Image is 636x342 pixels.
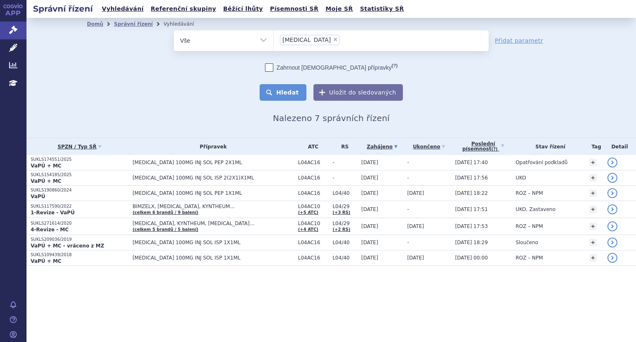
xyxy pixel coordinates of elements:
[298,160,328,165] span: L04AC16
[31,243,104,249] strong: VaPÚ + MC - vráceno z MZ
[31,141,128,153] a: SPZN / Typ SŘ
[361,223,378,229] span: [DATE]
[357,3,406,15] a: Statistiky SŘ
[31,258,61,264] strong: VaPÚ + MC
[589,254,597,262] a: +
[455,190,488,196] span: [DATE] 18:22
[455,138,511,155] a: Poslednípísemnost(?)
[31,252,128,258] p: SUKLS109439/2018
[132,240,294,245] span: [MEDICAL_DATA] 100MG INJ SOL ISP 1X1ML
[361,255,378,261] span: [DATE]
[455,160,488,165] span: [DATE] 17:40
[516,190,543,196] span: ROZ – NPM
[361,206,378,212] span: [DATE]
[26,3,99,15] h2: Správní řízení
[298,210,318,215] a: (+5 ATC)
[313,84,403,101] button: Uložit do sledovaných
[361,190,378,196] span: [DATE]
[332,210,350,215] a: (+3 RS)
[267,3,321,15] a: Písemnosti SŘ
[332,255,357,261] span: L04/40
[589,159,597,166] a: +
[361,175,378,181] span: [DATE]
[132,204,294,209] span: BIMZELX, [MEDICAL_DATA], KYNTHEUM…
[298,221,328,226] span: L04AC10
[455,175,488,181] span: [DATE] 17:56
[333,37,338,42] span: ×
[607,221,617,231] a: detail
[323,3,355,15] a: Moje SŘ
[407,190,424,196] span: [DATE]
[516,206,555,212] span: UKO, Zastaveno
[265,63,397,72] label: Zahrnout [DEMOGRAPHIC_DATA] přípravky
[361,141,403,153] a: Zahájeno
[332,160,357,165] span: -
[516,240,538,245] span: Sloučeno
[332,240,357,245] span: L04/40
[298,240,328,245] span: L04AC16
[31,157,128,163] p: SUKLS174551/2025
[298,227,318,232] a: (+4 ATC)
[31,204,128,209] p: SUKLS117590/2022
[516,223,543,229] span: ROZ – NPM
[294,138,328,155] th: ATC
[607,253,617,263] a: detail
[407,206,409,212] span: -
[260,84,306,101] button: Hledat
[491,147,498,152] abbr: (?)
[221,3,265,15] a: Běžící lhůty
[511,138,585,155] th: Stav řízení
[361,160,378,165] span: [DATE]
[516,160,568,165] span: Opatřování podkladů
[132,175,294,181] span: [MEDICAL_DATA] 100MG INJ SOL ISP 2(2X1)X1ML
[31,187,128,193] p: SUKLS190860/2024
[298,204,328,209] span: L04AC10
[407,141,451,153] a: Ukončeno
[31,227,69,233] strong: 4-Revize - MC
[31,163,61,169] strong: VaPÚ + MC
[132,190,294,196] span: [MEDICAL_DATA] 100MG INJ SOL PEP 1X1ML
[342,34,373,45] input: [MEDICAL_DATA]
[589,206,597,213] a: +
[31,194,45,199] strong: VaPÚ
[148,3,219,15] a: Referenční skupiny
[332,204,357,209] span: L04/29
[392,63,397,68] abbr: (?)
[455,255,488,261] span: [DATE] 00:00
[132,221,294,226] span: [MEDICAL_DATA], KYNTHEUM, [MEDICAL_DATA]…
[273,113,390,123] span: Nalezeno 7 správních řízení
[607,204,617,214] a: detail
[589,174,597,182] a: +
[31,172,128,178] p: SUKLS154185/2025
[455,240,488,245] span: [DATE] 18:29
[114,21,153,27] a: Správní řízení
[298,190,328,196] span: L04AC16
[407,160,409,165] span: -
[361,240,378,245] span: [DATE]
[31,210,75,216] strong: 1-Revize - VaPÚ
[332,175,357,181] span: -
[589,239,597,246] a: +
[589,223,597,230] a: +
[607,188,617,198] a: detail
[31,237,128,243] p: SUKLS209036/2019
[132,255,294,261] span: [MEDICAL_DATA] 100MG INJ SOL ISP 1X1ML
[495,36,543,45] a: Přidat parametr
[282,37,331,43] span: [MEDICAL_DATA]
[31,178,61,184] strong: VaPÚ + MC
[87,21,103,27] a: Domů
[589,189,597,197] a: +
[516,175,526,181] span: UKO
[332,190,357,196] span: L04/40
[328,138,357,155] th: RS
[298,175,328,181] span: L04AC16
[516,255,543,261] span: ROZ – NPM
[603,138,636,155] th: Detail
[332,221,357,226] span: L04/29
[132,227,198,232] a: (celkem 5 brandů / 5 balení)
[407,223,424,229] span: [DATE]
[99,3,146,15] a: Vyhledávání
[455,206,488,212] span: [DATE] 17:51
[455,223,488,229] span: [DATE] 17:53
[298,255,328,261] span: L04AC16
